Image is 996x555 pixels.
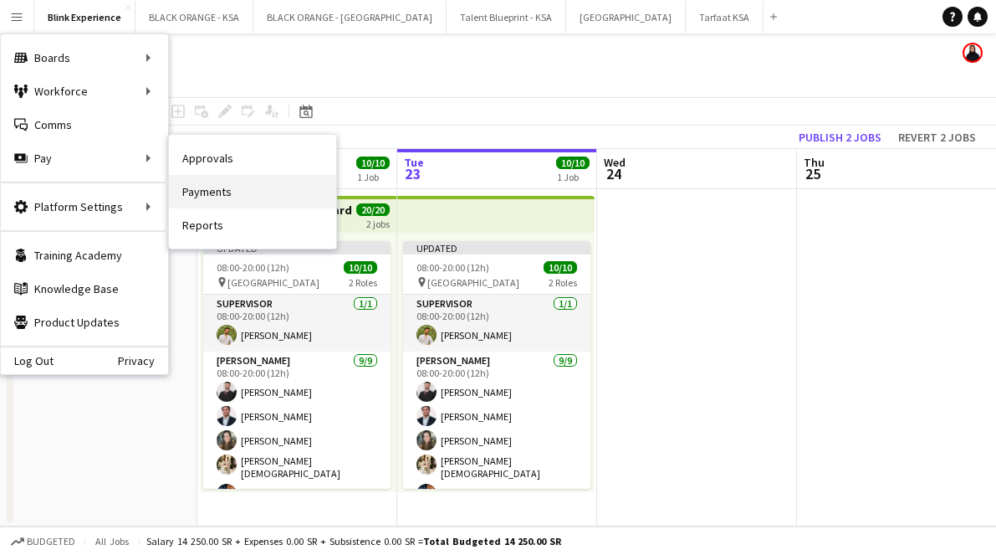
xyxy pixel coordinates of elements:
[366,216,390,230] div: 2 jobs
[963,43,983,63] app-user-avatar: Bashayr AlSubaie
[416,261,489,274] span: 08:00-20:00 (12h)
[566,1,686,33] button: [GEOGRAPHIC_DATA]
[356,157,390,169] span: 10/10
[891,126,983,148] button: Revert 2 jobs
[801,164,825,183] span: 25
[423,535,561,547] span: Total Budgeted 14 250.00 SR
[217,261,289,274] span: 08:00-20:00 (12h)
[1,190,168,224] div: Platform Settings
[356,203,390,216] span: 20/20
[1,354,54,367] a: Log Out
[357,171,389,183] div: 1 Job
[118,354,168,367] a: Privacy
[544,261,577,274] span: 10/10
[146,535,561,547] div: Salary 14 250.00 SR + Expenses 0.00 SR + Subsistence 0.00 SR =
[349,276,377,289] span: 2 Roles
[8,532,78,551] button: Budgeted
[403,241,590,489] app-job-card: Updated08:00-20:00 (12h)10/10 [GEOGRAPHIC_DATA]2 RolesSupervisor1/108:00-20:00 (12h)[PERSON_NAME]...
[344,261,377,274] span: 10/10
[1,75,168,108] div: Workforce
[253,1,447,33] button: BLACK ORANGE - [GEOGRAPHIC_DATA]
[1,306,168,339] a: Product Updates
[169,141,336,175] a: Approvals
[27,536,75,547] span: Budgeted
[169,175,336,208] a: Payments
[686,1,764,33] button: Tarfaat KSA
[92,535,132,547] span: All jobs
[804,155,825,170] span: Thu
[1,41,168,75] div: Boards
[792,126,888,148] button: Publish 2 jobs
[203,295,391,352] app-card-role: Supervisor1/108:00-20:00 (12h)[PERSON_NAME]
[549,276,577,289] span: 2 Roles
[556,157,590,169] span: 10/10
[401,164,424,183] span: 23
[404,155,424,170] span: Tue
[604,155,626,170] span: Wed
[34,1,135,33] button: Blink Experience
[1,239,168,272] a: Training Academy
[1,272,168,306] a: Knowledge Base
[427,276,519,289] span: [GEOGRAPHIC_DATA]
[227,276,319,289] span: [GEOGRAPHIC_DATA]
[135,1,253,33] button: BLACK ORANGE - KSA
[203,241,391,489] app-job-card: Updated08:00-20:00 (12h)10/10 [GEOGRAPHIC_DATA]2 RolesSupervisor1/108:00-20:00 (12h)[PERSON_NAME]...
[403,241,590,254] div: Updated
[169,208,336,242] a: Reports
[403,295,590,352] app-card-role: Supervisor1/108:00-20:00 (12h)[PERSON_NAME]
[601,164,626,183] span: 24
[557,171,589,183] div: 1 Job
[1,141,168,175] div: Pay
[447,1,566,33] button: Talent Blueprint - KSA
[1,108,168,141] a: Comms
